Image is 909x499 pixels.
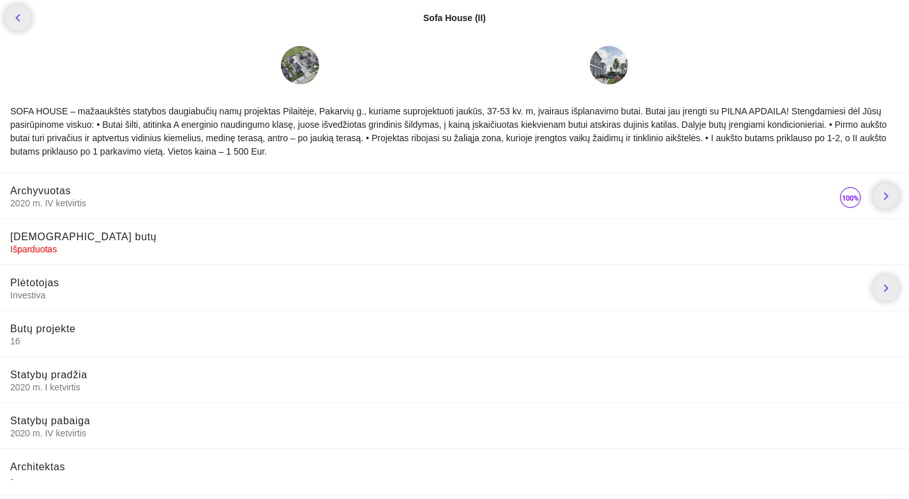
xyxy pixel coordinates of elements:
span: Plėtotojas [10,277,59,288]
span: 2020 m. IV ketvirtis [10,427,899,439]
span: Architektas [10,461,65,472]
i: chevron_right [878,280,894,296]
span: Archyvuotas [10,185,71,196]
span: 2020 m. I ketvirtis [10,381,899,393]
i: chevron_left [10,10,26,26]
span: Statybų pabaiga [10,415,90,426]
span: - [10,473,899,485]
span: [DEMOGRAPHIC_DATA] butų [10,231,156,242]
span: Statybų pradžia [10,369,87,380]
a: chevron_right [873,183,899,209]
a: chevron_right [873,275,899,301]
i: chevron_right [878,188,894,204]
span: Investiva [10,289,863,301]
img: 100 [838,185,863,210]
div: Sofa House (II) [423,12,486,24]
span: Butų projekte [10,323,76,334]
span: 16 [10,335,899,347]
span: 2020 m. IV ketvirtis [10,197,838,209]
a: chevron_left [5,5,31,31]
span: Išparduotas [10,244,57,254]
